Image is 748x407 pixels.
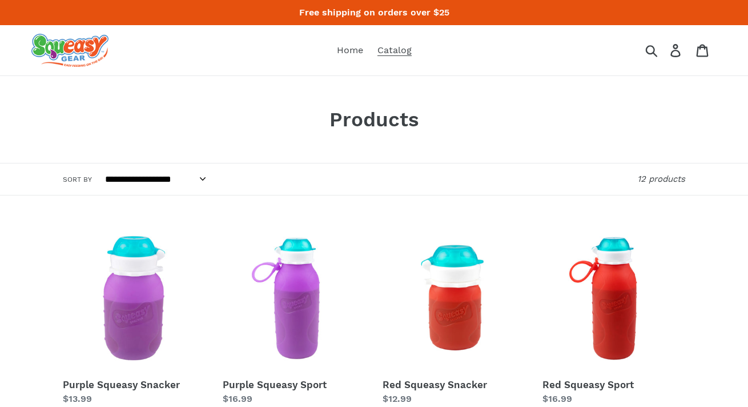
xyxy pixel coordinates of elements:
img: squeasy gear snacker portable food pouch [31,34,108,67]
span: Home [337,45,363,56]
span: Products [329,107,419,131]
span: Catalog [377,45,412,56]
a: Home [331,42,369,59]
span: 12 products [637,174,685,184]
a: Catalog [372,42,417,59]
label: Sort by [63,174,92,185]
